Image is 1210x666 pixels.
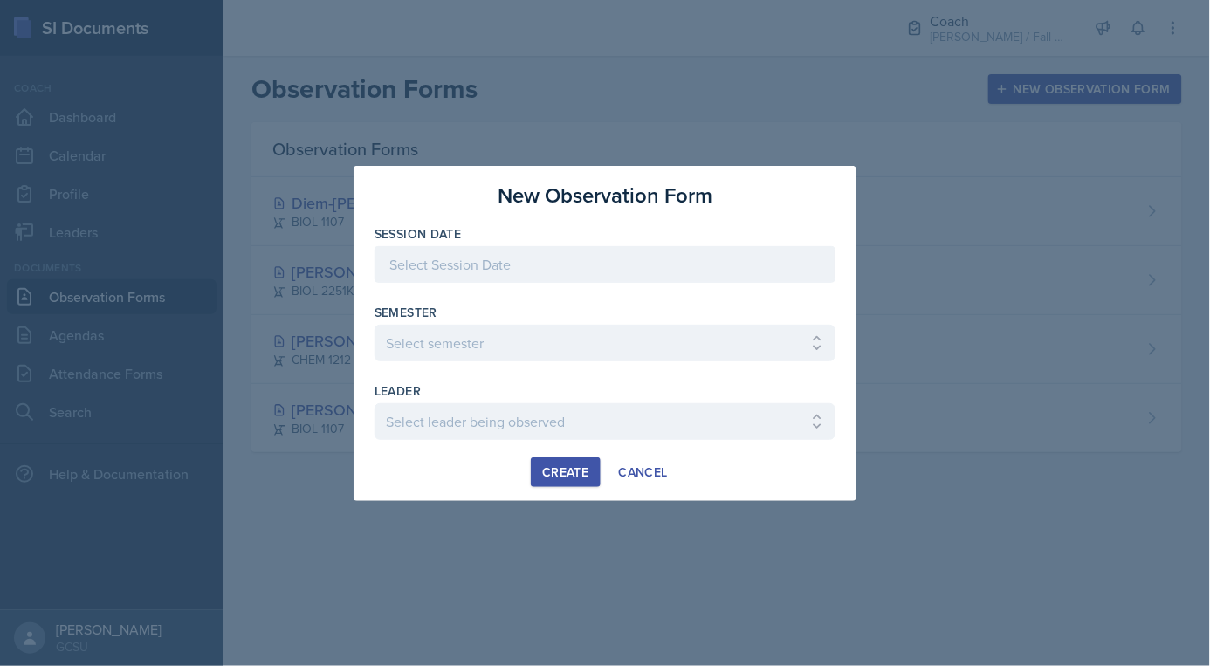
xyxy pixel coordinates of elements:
[542,465,588,479] div: Create
[375,225,461,243] label: Session Date
[375,382,421,400] label: leader
[375,304,437,321] label: Semester
[531,457,600,487] button: Create
[608,457,679,487] button: Cancel
[498,180,712,211] h3: New Observation Form
[619,465,668,479] div: Cancel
